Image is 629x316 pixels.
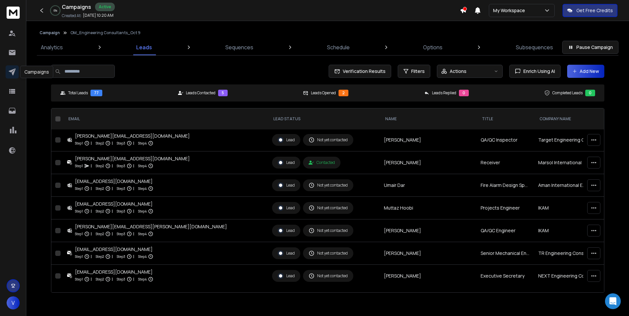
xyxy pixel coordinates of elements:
[91,253,92,260] p: |
[133,231,134,237] p: |
[75,276,83,282] p: Step 1
[380,174,477,197] td: Umair Dar
[340,68,386,75] span: Verification Results
[83,13,113,18] p: [DATE] 10:20 AM
[117,185,125,192] p: Step 3
[136,43,152,51] p: Leads
[91,208,92,214] p: |
[329,65,391,78] button: Verification Results
[477,151,534,174] td: Receiver
[576,7,613,14] p: Get Free Credits
[75,246,153,253] div: [EMAIL_ADDRESS][DOMAIN_NAME]
[278,250,295,256] div: Lead
[309,250,348,256] div: Not yet contacted
[138,208,147,214] p: Step 4
[221,39,257,55] a: Sequences
[138,253,147,260] p: Step 4
[225,43,253,51] p: Sequences
[567,65,604,78] button: Add New
[133,163,134,169] p: |
[96,231,104,237] p: Step 2
[75,140,83,147] p: Step 1
[7,296,20,309] button: V
[516,43,553,51] p: Subsequences
[117,276,125,282] p: Step 3
[91,185,92,192] p: |
[62,13,82,18] p: Created At:
[75,178,153,185] div: [EMAIL_ADDRESS][DOMAIN_NAME]
[96,163,104,169] p: Step 2
[41,43,63,51] p: Analytics
[339,90,348,96] div: 2
[278,228,295,234] div: Lead
[117,140,125,147] p: Step 3
[534,129,592,151] td: Target Engineering Construction
[133,185,134,192] p: |
[75,133,190,139] div: [PERSON_NAME][EMAIL_ADDRESS][DOMAIN_NAME]
[96,208,104,214] p: Step 2
[186,90,215,96] p: Leads Contacted
[380,265,477,287] td: [PERSON_NAME]
[37,39,67,55] a: Analytics
[398,65,430,78] button: Filters
[54,9,57,12] p: 0 %
[311,90,336,96] p: Leads Opened
[20,66,53,78] div: Campaigns
[477,265,534,287] td: Executive Secretary
[327,43,350,51] p: Schedule
[380,242,477,265] td: [PERSON_NAME]
[75,208,83,214] p: Step 1
[309,205,348,211] div: Not yet contacted
[477,108,534,130] th: title
[91,140,92,147] p: |
[112,276,113,282] p: |
[563,4,617,17] button: Get Free Credits
[138,276,147,282] p: Step 4
[112,163,113,169] p: |
[39,30,60,35] button: Campaign
[70,30,140,35] p: OM_Engineering Consultants_Oct 9
[585,90,595,96] div: 0
[278,137,295,143] div: Lead
[112,231,113,237] p: |
[91,231,92,237] p: |
[75,253,83,260] p: Step 1
[133,253,134,260] p: |
[96,185,104,192] p: Step 2
[477,129,534,151] td: QA/QC Inspector
[323,39,354,55] a: Schedule
[75,155,190,162] div: [PERSON_NAME][EMAIL_ADDRESS][DOMAIN_NAME]
[75,269,153,275] div: [EMAIL_ADDRESS][DOMAIN_NAME]
[419,39,446,55] a: Options
[68,90,88,96] p: Total Leads
[477,174,534,197] td: Fire Alarm Design Specialist
[534,265,592,287] td: NEXT Engineering Consultants
[411,68,425,75] span: Filters
[534,197,592,219] td: IKAM
[95,3,115,11] div: Active
[112,140,113,147] p: |
[278,205,295,211] div: Lead
[133,208,134,214] p: |
[432,90,456,96] p: Leads Replied
[91,276,92,282] p: |
[117,253,125,260] p: Step 3
[117,163,125,169] p: Step 3
[512,39,557,55] a: Subsequences
[562,41,618,54] button: Pause Campaign
[309,160,335,165] div: Contacted
[309,228,348,234] div: Not yet contacted
[75,163,83,169] p: Step 1
[477,219,534,242] td: QA/QC Engineer
[75,185,83,192] p: Step 1
[112,185,113,192] p: |
[380,197,477,219] td: Muttaz Hoobi
[278,160,295,166] div: Lead
[112,208,113,214] p: |
[117,231,125,237] p: Step 3
[459,90,469,96] div: 0
[552,90,583,96] p: Completed Leads
[309,182,348,188] div: Not yet contacted
[423,43,442,51] p: Options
